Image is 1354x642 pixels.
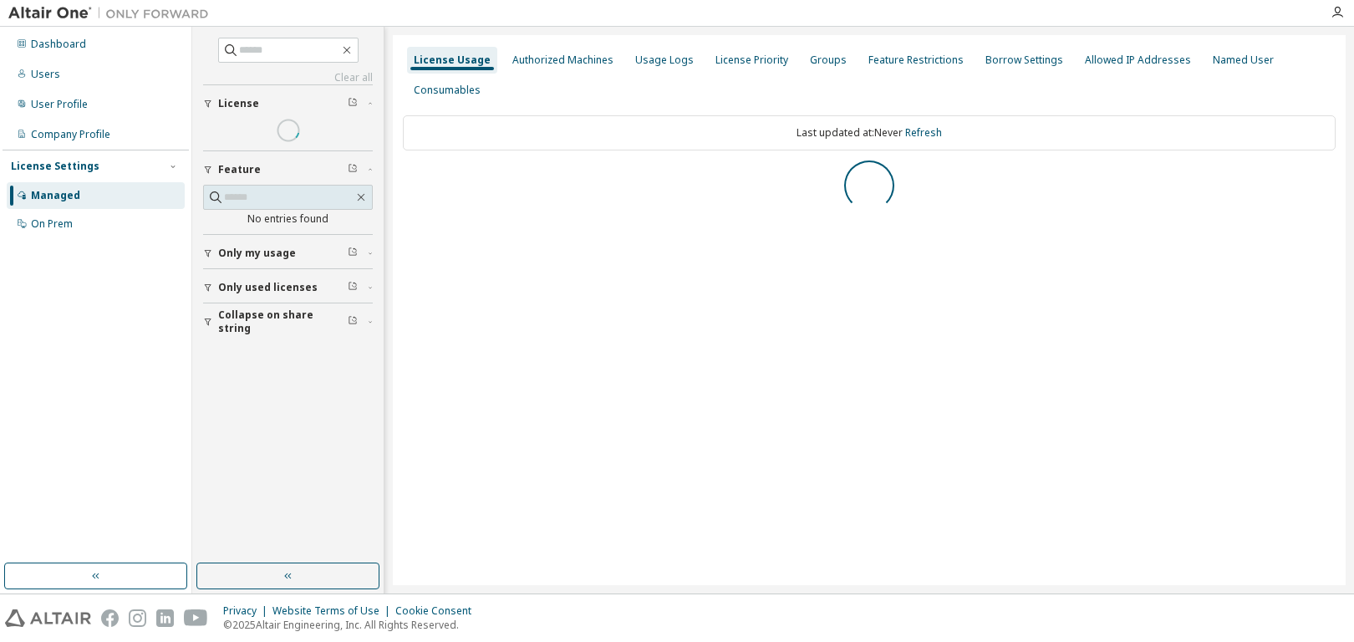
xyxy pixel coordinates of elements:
[31,189,80,202] div: Managed
[905,125,942,140] a: Refresh
[203,235,373,272] button: Only my usage
[31,128,110,141] div: Company Profile
[414,53,491,67] div: License Usage
[218,97,259,110] span: License
[395,604,481,618] div: Cookie Consent
[203,151,373,188] button: Feature
[203,85,373,122] button: License
[1085,53,1191,67] div: Allowed IP Addresses
[1213,53,1274,67] div: Named User
[403,115,1336,150] div: Last updated at: Never
[129,609,146,627] img: instagram.svg
[348,315,358,329] span: Clear filter
[348,247,358,260] span: Clear filter
[8,5,217,22] img: Altair One
[11,160,99,173] div: License Settings
[272,604,395,618] div: Website Terms of Use
[31,98,88,111] div: User Profile
[868,53,964,67] div: Feature Restrictions
[218,247,296,260] span: Only my usage
[985,53,1063,67] div: Borrow Settings
[223,604,272,618] div: Privacy
[101,609,119,627] img: facebook.svg
[31,68,60,81] div: Users
[810,53,847,67] div: Groups
[223,618,481,632] p: © 2025 Altair Engineering, Inc. All Rights Reserved.
[218,281,318,294] span: Only used licenses
[348,97,358,110] span: Clear filter
[715,53,788,67] div: License Priority
[414,84,481,97] div: Consumables
[31,38,86,51] div: Dashboard
[635,53,694,67] div: Usage Logs
[203,212,373,226] div: No entries found
[203,71,373,84] a: Clear all
[203,303,373,340] button: Collapse on share string
[348,281,358,294] span: Clear filter
[5,609,91,627] img: altair_logo.svg
[203,269,373,306] button: Only used licenses
[348,163,358,176] span: Clear filter
[184,609,208,627] img: youtube.svg
[218,308,348,335] span: Collapse on share string
[218,163,261,176] span: Feature
[31,217,73,231] div: On Prem
[512,53,613,67] div: Authorized Machines
[156,609,174,627] img: linkedin.svg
